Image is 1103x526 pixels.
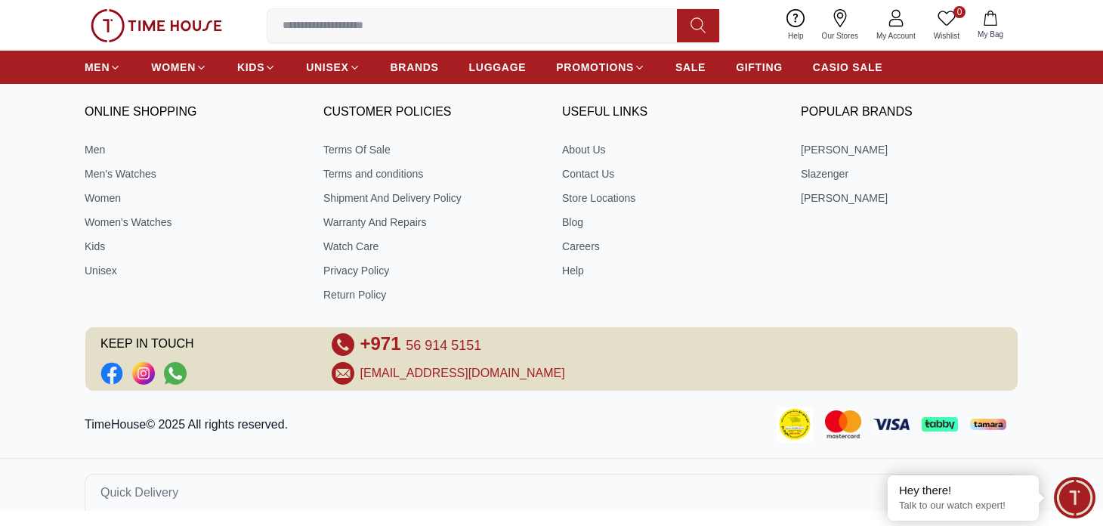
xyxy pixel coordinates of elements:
[779,6,813,45] a: Help
[801,166,1018,181] a: Slazenger
[469,54,527,81] a: LUGGAGE
[928,30,966,42] span: Wishlist
[323,287,541,302] a: Return Policy
[675,54,706,81] a: SALE
[801,101,1018,124] h3: Popular Brands
[85,474,1018,511] button: Quick Delivery
[813,6,867,45] a: Our Stores
[100,362,123,385] li: Facebook
[323,142,541,157] a: Terms Of Sale
[736,60,783,75] span: GIFTING
[85,215,302,230] a: Women's Watches
[100,362,123,385] a: Social Link
[777,407,813,443] img: Consumer Payment
[323,166,541,181] a: Terms and conditions
[91,9,222,42] img: ...
[85,263,302,278] a: Unisex
[323,215,541,230] a: Warranty And Repairs
[85,239,302,254] a: Kids
[736,54,783,81] a: GIFTING
[85,142,302,157] a: Men
[391,54,439,81] a: BRANDS
[922,417,958,432] img: Tabby Payment
[132,362,155,385] a: Social Link
[85,416,294,434] p: TimeHouse© 2025 All rights reserved.
[562,190,780,206] a: Store Locations
[813,54,883,81] a: CASIO SALE
[323,190,541,206] a: Shipment And Delivery Policy
[85,60,110,75] span: MEN
[323,263,541,278] a: Privacy Policy
[825,410,861,438] img: Mastercard
[406,338,481,353] span: 56 914 5151
[870,30,922,42] span: My Account
[972,29,1009,40] span: My Bag
[562,166,780,181] a: Contact Us
[469,60,527,75] span: LUGGAGE
[925,6,969,45] a: 0Wishlist
[85,166,302,181] a: Men's Watches
[970,419,1006,431] img: Tamara Payment
[816,30,864,42] span: Our Stores
[953,6,966,18] span: 0
[391,60,439,75] span: BRANDS
[151,60,196,75] span: WOMEN
[813,60,883,75] span: CASIO SALE
[237,54,276,81] a: KIDS
[562,215,780,230] a: Blog
[899,483,1027,498] div: Hey there!
[562,142,780,157] a: About Us
[873,419,910,430] img: Visa
[801,190,1018,206] a: [PERSON_NAME]
[360,364,565,382] a: [EMAIL_ADDRESS][DOMAIN_NAME]
[899,500,1027,512] p: Talk to our watch expert!
[323,239,541,254] a: Watch Care
[1054,477,1095,518] div: Chat Widget
[562,263,780,278] a: Help
[85,101,302,124] h3: ONLINE SHOPPING
[306,60,348,75] span: UNISEX
[85,54,121,81] a: MEN
[306,54,360,81] a: UNISEX
[969,8,1012,43] button: My Bag
[85,190,302,206] a: Women
[556,54,645,81] a: PROMOTIONS
[675,60,706,75] span: SALE
[801,142,1018,157] a: [PERSON_NAME]
[782,30,810,42] span: Help
[562,239,780,254] a: Careers
[360,333,482,356] a: +971 56 914 5151
[237,60,264,75] span: KIDS
[151,54,207,81] a: WOMEN
[323,101,541,124] h3: CUSTOMER POLICIES
[562,101,780,124] h3: USEFUL LINKS
[556,60,634,75] span: PROMOTIONS
[100,333,311,356] span: KEEP IN TOUCH
[100,484,178,502] span: Quick Delivery
[164,362,187,385] a: Social Link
